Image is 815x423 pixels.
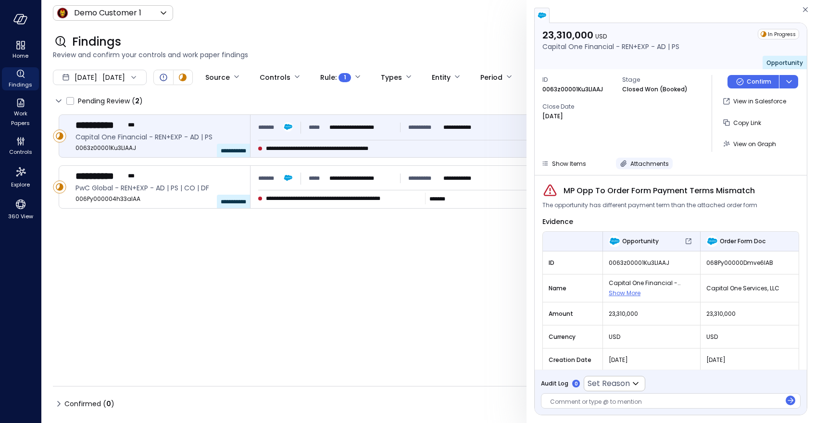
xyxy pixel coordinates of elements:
[75,143,242,153] span: 0063z00001Ku3LlAAJ
[480,69,502,86] div: Period
[747,77,771,87] p: Confirm
[595,32,607,40] span: USD
[549,332,597,342] span: Currency
[622,75,694,85] span: Stage
[616,158,673,169] button: Attachments
[537,11,547,20] img: salesforce
[609,278,694,288] span: Capital One Financial - REN+EXP - AD | PS
[720,114,765,131] button: Copy Link
[260,69,290,86] div: Controls
[432,69,451,86] div: Entity
[53,129,66,143] div: In Progress
[720,93,790,110] button: View in Salesforce
[564,185,755,197] span: MP Opp To Order Form Payment Terms Mismatch
[779,75,798,88] button: dropdown-icon-button
[720,136,780,152] button: View on Graph
[64,396,114,411] span: Confirmed
[622,236,659,246] span: Opportunity
[2,67,39,90] div: Findings
[542,200,757,210] span: The opportunity has different payment term than the attached order form
[733,119,761,127] span: Copy Link
[542,29,679,41] p: 23,310,000
[158,72,169,83] div: Open
[75,72,97,83] span: [DATE]
[609,355,694,365] span: [DATE]
[381,69,402,86] div: Types
[177,72,188,83] div: In Progress
[706,309,793,319] span: 23,310,000
[542,217,573,226] span: Evidence
[2,163,39,190] div: Explore
[2,96,39,129] div: Work Papers
[53,180,66,194] div: In Progress
[542,85,603,94] p: 0063z00001Ku3LlAAJ
[72,34,121,50] span: Findings
[75,194,242,204] span: 006Py000004h33aIAA
[706,258,793,268] span: 068Py00000Dmve6IAB
[542,75,614,85] span: ID
[609,289,640,297] span: Show More
[205,69,230,86] div: Source
[8,211,33,221] span: 360 View
[103,398,114,409] div: ( )
[588,378,630,389] p: Set Reason
[9,147,32,157] span: Controls
[622,85,688,94] p: Closed Won (Booked)
[758,29,799,39] div: In Progress
[549,355,597,365] span: Creation Date
[11,180,30,189] span: Explore
[57,7,68,19] img: Icon
[766,59,803,67] span: Opportunity
[720,236,765,246] span: Order Form Doc
[542,102,614,112] span: Close Date
[706,355,793,365] span: [DATE]
[609,258,694,268] span: 0063z00001Ku3LlAAJ
[609,332,694,342] span: USD
[727,75,798,88] div: Button group with a nested menu
[609,236,620,247] img: Opportunity
[75,183,242,193] span: PwC Global - REN+EXP - AD | PS | CO | DF
[2,38,39,62] div: Home
[106,399,111,409] span: 0
[549,258,597,268] span: ID
[2,135,39,158] div: Controls
[132,96,143,106] div: ( )
[538,158,590,169] button: Show Items
[575,380,578,387] p: 0
[609,309,694,319] span: 23,310,000
[75,132,242,142] span: Capital One Financial - REN+EXP - AD | PS
[733,97,786,106] p: View in Salesforce
[6,109,35,128] span: Work Papers
[549,309,597,319] span: Amount
[9,80,32,89] span: Findings
[630,160,669,168] span: Attachments
[706,236,718,247] img: Order Form Doc
[78,93,143,109] span: Pending Review
[733,140,776,148] span: View on Graph
[135,96,139,106] span: 2
[344,73,346,82] span: 1
[542,112,563,121] p: [DATE]
[552,160,586,168] span: Show Items
[2,196,39,222] div: 360 View
[53,50,803,60] span: Review and confirm your controls and work paper findings
[541,379,568,388] span: Audit Log
[549,284,597,293] span: Name
[74,7,141,19] p: Demo Customer 1
[706,284,793,293] span: Capital One Services, LLC
[13,51,28,61] span: Home
[706,332,793,342] span: USD
[727,75,779,88] button: Confirm
[320,69,351,86] div: Rule :
[542,41,679,52] p: Capital One Financial - REN+EXP - AD | PS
